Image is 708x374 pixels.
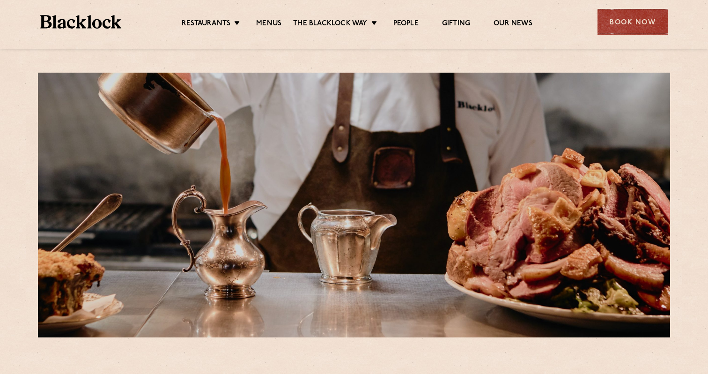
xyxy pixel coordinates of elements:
a: Our News [494,19,532,30]
div: Book Now [597,9,668,35]
a: Restaurants [182,19,230,30]
a: The Blacklock Way [293,19,367,30]
a: People [393,19,419,30]
a: Menus [256,19,281,30]
a: Gifting [442,19,470,30]
img: BL_Textured_Logo-footer-cropped.svg [40,15,121,29]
